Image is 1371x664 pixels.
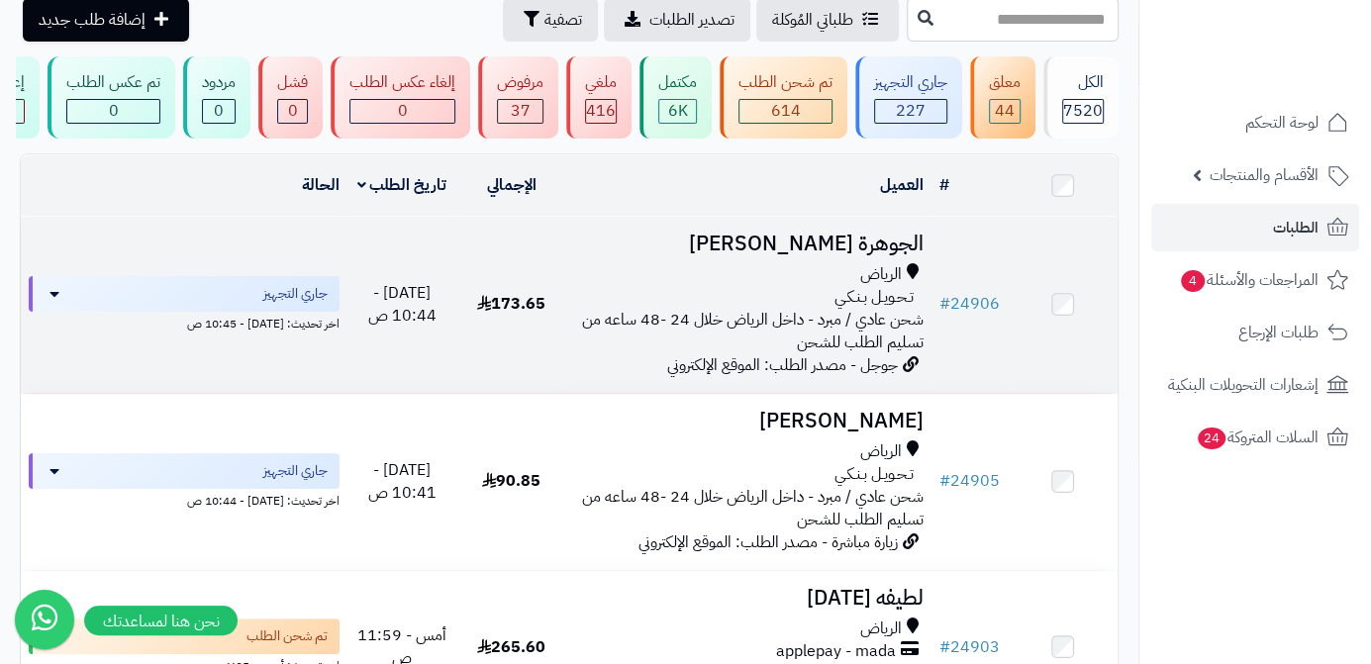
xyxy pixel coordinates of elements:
[482,469,540,493] span: 90.85
[1151,414,1359,461] a: السلات المتروكة24
[966,56,1039,139] a: معلق 44
[254,56,327,139] a: فشل 0
[44,56,179,139] a: تم عكس الطلب 0
[658,71,697,94] div: مكتمل
[511,99,531,123] span: 37
[739,100,832,123] div: 614
[659,100,696,123] div: 6030
[203,100,235,123] div: 0
[498,100,542,123] div: 37
[487,173,537,197] a: الإجمالي
[477,292,545,316] span: 173.65
[716,56,851,139] a: تم شحن الطلب 614
[1151,309,1359,356] a: طلبات الإرجاع
[638,530,898,554] span: زيارة مباشرة - مصدر الطلب: الموقع الإلكتروني
[875,100,946,123] div: 227
[288,99,298,123] span: 0
[574,410,924,432] h3: [PERSON_NAME]
[1236,53,1352,95] img: logo-2.png
[771,99,801,123] span: 614
[874,71,947,94] div: جاري التجهيز
[277,71,308,94] div: فشل
[109,99,119,123] span: 0
[474,56,562,139] a: مرفوض 37
[544,8,582,32] span: تصفية
[1238,319,1319,346] span: طلبات الإرجاع
[327,56,474,139] a: إلغاء عكس الطلب 0
[1168,371,1319,399] span: إشعارات التحويلات البنكية
[29,489,340,510] div: اخر تحديث: [DATE] - 10:44 ص
[1196,424,1319,451] span: السلات المتروكة
[29,312,340,332] div: اخر تحديث: [DATE] - 10:45 ص
[880,173,924,197] a: العميل
[939,635,950,659] span: #
[586,100,616,123] div: 416
[668,99,688,123] span: 6K
[772,8,853,32] span: طلباتي المُوكلة
[67,100,159,123] div: 0
[1151,361,1359,409] a: إشعارات التحويلات البنكية
[1063,99,1103,123] span: 7520
[562,56,636,139] a: ملغي 416
[582,485,924,531] span: شحن عادي / مبرد - داخل الرياض خلال 24 -48 ساعه من تسليم الطلب للشحن
[834,286,914,309] span: تـحـويـل بـنـكـي
[398,99,408,123] span: 0
[860,440,902,463] span: الرياض
[939,635,1000,659] a: #24903
[649,8,734,32] span: تصدير الطلبات
[214,99,224,123] span: 0
[1151,256,1359,304] a: المراجعات والأسئلة4
[586,99,616,123] span: 416
[302,173,340,197] a: الحالة
[939,292,1000,316] a: #24906
[990,100,1020,123] div: 44
[263,461,328,481] span: جاري التجهيز
[860,263,902,286] span: الرياض
[1210,161,1319,189] span: الأقسام والمنتجات
[368,458,437,505] span: [DATE] - 10:41 ص
[66,71,160,94] div: تم عكس الطلب
[263,284,328,304] span: جاري التجهيز
[1062,71,1104,94] div: الكل
[179,56,254,139] a: مردود 0
[477,635,545,659] span: 265.60
[350,100,454,123] div: 0
[834,463,914,486] span: تـحـويـل بـنـكـي
[497,71,543,94] div: مرفوض
[582,308,924,354] span: شحن عادي / مبرد - داخل الرياض خلال 24 -48 ساعه من تسليم الطلب للشحن
[202,71,236,94] div: مردود
[1039,56,1123,139] a: الكل7520
[1198,427,1225,449] span: 24
[851,56,966,139] a: جاري التجهيز 227
[278,100,307,123] div: 0
[860,617,902,640] span: الرياض
[667,353,898,377] span: جوجل - مصدر الطلب: الموقع الإلكتروني
[349,71,455,94] div: إلغاء عكس الطلب
[246,626,328,646] span: تم شحن الطلب
[939,469,950,493] span: #
[585,71,617,94] div: ملغي
[989,71,1021,94] div: معلق
[995,99,1015,123] span: 44
[939,173,949,197] a: #
[636,56,716,139] a: مكتمل 6K
[1273,214,1319,241] span: الطلبات
[896,99,926,123] span: 227
[776,640,896,663] span: applepay - mada
[738,71,832,94] div: تم شحن الطلب
[1151,99,1359,146] a: لوحة التحكم
[574,587,924,610] h3: لطيفه [DATE]
[939,469,1000,493] a: #24905
[1179,266,1319,294] span: المراجعات والأسئلة
[1245,109,1319,137] span: لوحة التحكم
[1181,270,1205,292] span: 4
[939,292,950,316] span: #
[357,173,447,197] a: تاريخ الطلب
[1151,204,1359,251] a: الطلبات
[574,233,924,255] h3: الجوهرة [PERSON_NAME]
[368,281,437,328] span: [DATE] - 10:44 ص
[39,8,146,32] span: إضافة طلب جديد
